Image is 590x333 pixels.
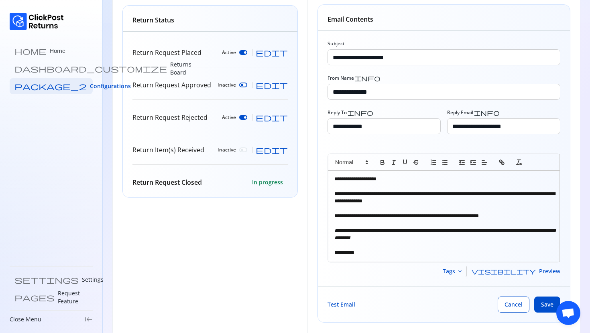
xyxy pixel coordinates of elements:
a: home Home [10,43,93,59]
div: Open chat [556,301,580,325]
a: package_2 Configurations [10,78,93,94]
p: Returns Board [170,61,191,77]
label: Reply To [328,109,373,116]
p: Return Item(s) Received [132,145,204,155]
span: home [14,47,47,55]
a: pages Request Feature [10,289,93,305]
span: pages [14,293,55,301]
p: Settings [82,276,104,284]
h6: Return Request Closed [132,178,202,187]
img: Logo [10,13,64,30]
span: Test Email [328,301,355,308]
a: settings Settings [10,272,93,288]
button: Cancel [498,297,529,313]
span: visibility [472,268,536,274]
span: keyboard_arrow_down [457,268,463,274]
span: info [348,109,373,116]
span: edit [256,146,288,154]
p: Return Request Placed [132,48,201,57]
h6: Return Status [132,15,174,25]
span: edit [256,81,288,89]
p: Close Menu [10,315,41,323]
button: clean [513,157,525,167]
button: strike [411,157,422,167]
button: Save [534,297,560,313]
button: Tags [439,266,467,277]
p: Return Request Rejected [132,113,208,122]
button: indent: +1 [468,157,479,167]
button: indent: -1 [456,157,468,167]
span: info [355,75,380,81]
span: Configurations [90,82,131,90]
span: Inactive [218,147,236,153]
label: From Name [328,75,380,81]
span: settings [14,276,79,284]
button: link [496,157,507,167]
span: Active [222,114,236,121]
span: Save [541,301,553,309]
a: dashboard_customize Returns Board [10,61,93,77]
span: Cancel [505,301,523,309]
p: Home [50,47,65,55]
label: Subject [328,40,345,47]
span: edit [256,48,288,57]
button: bold [377,157,388,167]
span: Preview [539,267,560,275]
p: Request Feature [58,289,88,305]
button: underline [399,157,411,167]
span: Inactive [218,82,236,88]
span: keyboard_tab_rtl [85,315,93,323]
button: list: bullet [439,157,450,167]
label: Reply Email [447,109,500,116]
span: edit [256,113,288,121]
span: In progress [252,178,283,186]
button: italic [388,157,399,167]
span: Tags [443,267,455,275]
span: package_2 [14,82,87,90]
button: list: ordered [428,157,439,167]
p: Return Request Approved [132,80,211,90]
span: info [474,109,500,116]
h6: Email Contents [328,14,373,24]
span: dashboard_customize [14,65,167,73]
span: Active [222,49,236,56]
div: Close Menukeyboard_tab_rtl [10,315,93,323]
